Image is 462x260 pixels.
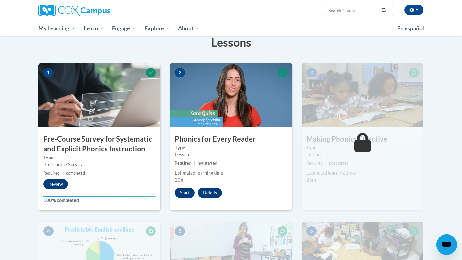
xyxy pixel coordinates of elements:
a: Engage [108,21,140,36]
div: Lesson [175,151,287,158]
span: | [62,171,64,175]
span: 2 [175,68,185,77]
span: About [178,25,200,32]
iframe: Button to launch messaging window [436,234,457,255]
a: About [174,21,204,36]
span: Required [175,161,191,166]
span: Required [306,161,323,166]
span: | [325,161,327,166]
div: Lesson [306,151,419,158]
span: Explore [144,25,170,32]
span: Engage [112,25,136,32]
label: Type [43,154,156,161]
a: My Learning [34,21,80,36]
button: Start [175,188,195,198]
label: Type [306,144,419,151]
button: Search [379,7,389,14]
a: Explore [140,21,174,36]
input: Search Courses [328,7,379,14]
div: Estimated learning time: [306,169,419,176]
div: Main menu [29,21,433,36]
span: | [194,161,195,166]
h3: Pre-Course Survey for Systematic and Explicit Phonics Instruction [38,134,160,154]
button: Details [198,188,222,198]
div: Estimated learning time: [175,169,287,176]
div: Your progress [43,196,156,197]
h3: Making Phonics Effective [302,134,424,144]
img: Course Image [38,63,160,127]
span: 6 [306,226,317,236]
a: En español [393,22,428,35]
div: Pre-Course Survey [43,161,156,168]
span: Required [43,171,60,175]
img: Course Image [170,63,292,127]
img: Course Image [302,63,424,127]
a: Cox Campus [38,5,160,16]
h3: Lessons [38,34,424,50]
button: Review [43,179,68,189]
span: 3 [306,68,317,77]
span: En español [397,25,424,32]
h3: Phonics for Every Reader [170,134,292,144]
span: completed [66,171,85,175]
span: 5 [175,226,185,236]
button: Account Settings [404,5,424,15]
span: 20m [175,177,184,183]
span: 25m [306,177,316,183]
a: Learn [80,21,108,36]
label: Type [175,144,287,151]
span: My Learning [38,25,75,32]
span: 1 [43,68,54,77]
span: not started [329,161,349,166]
span: 4 [43,226,54,236]
img: Cox Campus [38,5,110,16]
span: not started [198,161,217,166]
span: Learn [84,25,104,32]
label: 100% completed [43,197,156,204]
